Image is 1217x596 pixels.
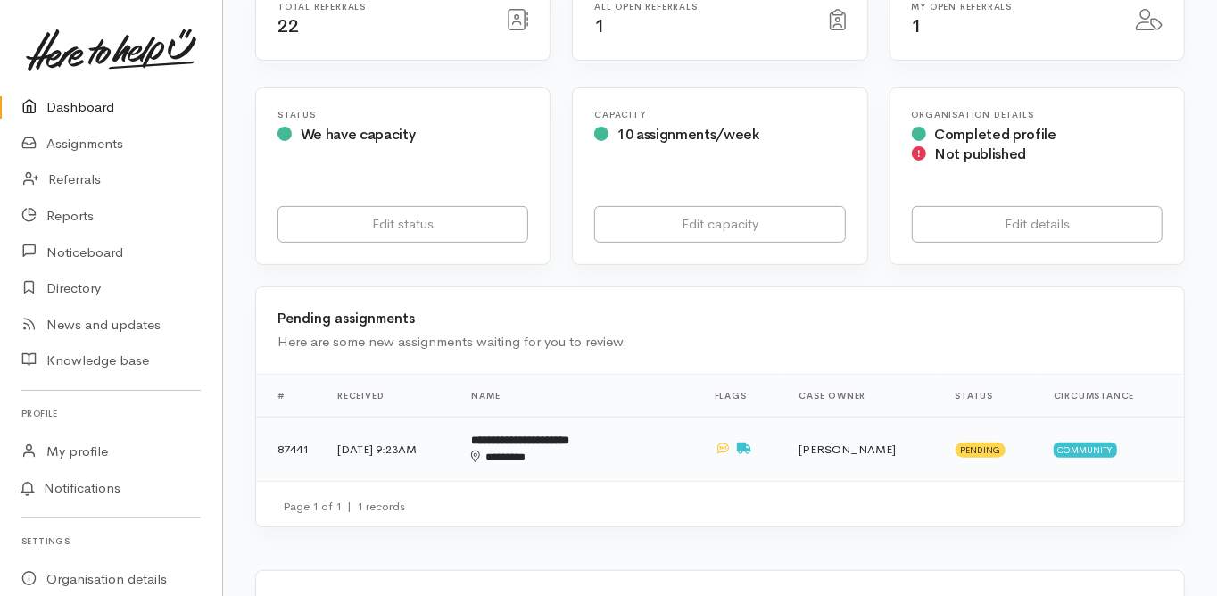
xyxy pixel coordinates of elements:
[700,374,785,417] th: Flags
[347,499,352,514] span: |
[934,145,1026,163] span: Not published
[594,15,605,37] span: 1
[21,529,201,553] h6: Settings
[277,2,485,12] h6: Total referrals
[457,374,700,417] th: Name
[594,206,845,243] a: Edit capacity
[956,443,1006,457] span: Pending
[912,15,923,37] span: 1
[21,401,201,426] h6: Profile
[1039,374,1184,417] th: Circumstance
[283,499,405,514] small: Page 1 of 1 1 records
[323,417,457,480] td: [DATE] 9:23AM
[784,417,940,480] td: [PERSON_NAME]
[301,125,416,144] span: We have capacity
[784,374,940,417] th: Case Owner
[277,15,298,37] span: 22
[1054,443,1117,457] span: Community
[941,374,1039,417] th: Status
[912,2,1114,12] h6: My open referrals
[277,332,1163,352] div: Here are some new assignments waiting for you to review.
[617,125,759,144] span: 10 assignments/week
[912,206,1163,243] a: Edit details
[277,110,528,120] h6: Status
[256,374,323,417] th: #
[277,206,528,243] a: Edit status
[323,374,457,417] th: Received
[256,417,323,480] td: 87441
[594,2,807,12] h6: All open referrals
[594,110,845,120] h6: Capacity
[912,110,1163,120] h6: Organisation Details
[934,125,1056,144] span: Completed profile
[277,310,415,327] b: Pending assignments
